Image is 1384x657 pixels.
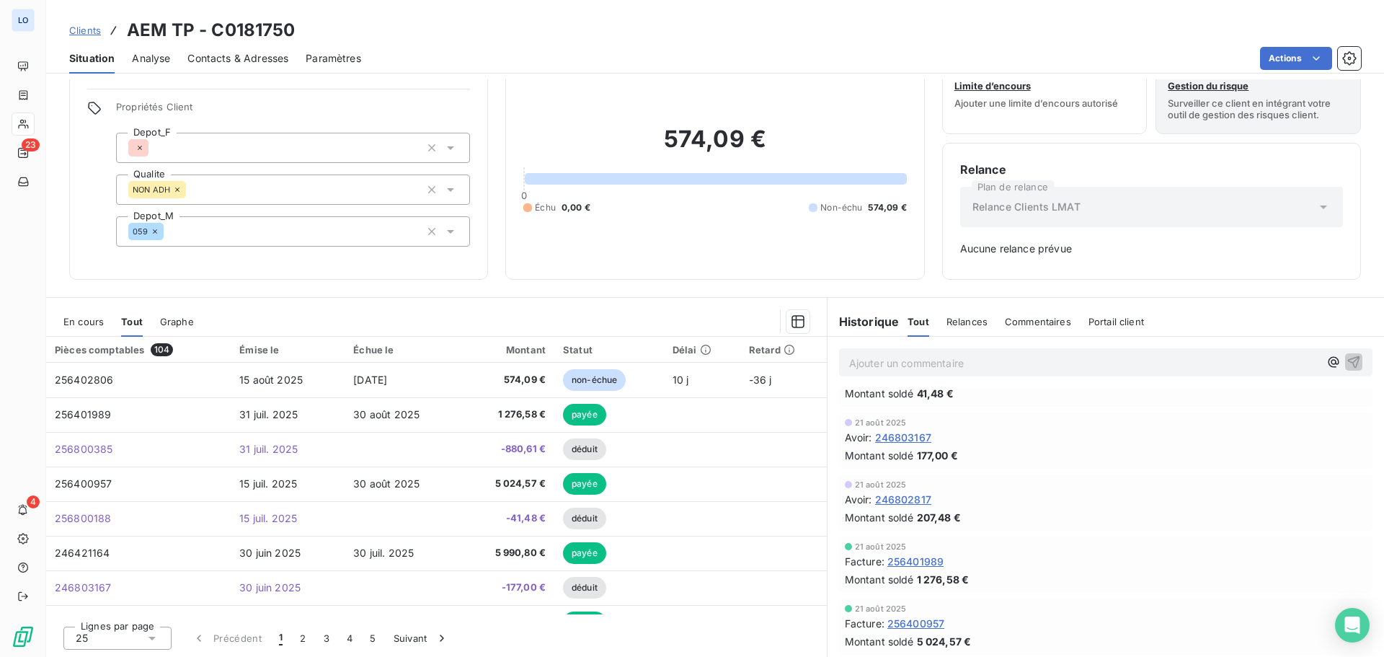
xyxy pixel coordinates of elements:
button: Suivant [385,623,458,653]
span: 059 [133,227,148,236]
span: 5 990,80 € [470,546,546,560]
span: Tout [908,316,929,327]
span: -41,48 € [470,511,546,526]
span: 207,48 € [917,510,961,525]
span: Avoir : [845,492,872,507]
span: 246421164 [55,547,110,559]
span: Commentaires [1005,316,1071,327]
span: 30 août 2025 [353,477,420,490]
div: Montant [470,344,546,356]
span: Échu [535,201,556,214]
div: Statut [563,344,655,356]
button: 1 [270,623,291,653]
span: Contacts & Adresses [187,51,288,66]
span: Gestion du risque [1168,80,1248,92]
span: 1 276,58 € [917,572,970,587]
span: Facture : [845,616,884,631]
button: Actions [1260,47,1332,70]
span: payée [563,612,606,633]
button: Gestion du risqueSurveiller ce client en intégrant votre outil de gestion des risques client. [1155,42,1361,134]
span: Relance Clients LMAT [972,200,1081,214]
span: 21 août 2025 [855,542,907,551]
span: Tout [121,316,143,327]
span: 177,00 € [917,448,958,463]
span: Paramètres [306,51,361,66]
h6: Historique [828,313,900,330]
span: 104 [151,343,173,356]
span: 30 août 2025 [353,408,420,420]
span: NON ADH [133,185,170,194]
h3: AEM TP - C0181750 [127,17,296,43]
span: 1 [279,631,283,645]
span: -880,61 € [470,442,546,457]
span: Non-échu [820,201,862,214]
div: Open Intercom Messenger [1335,608,1370,643]
span: Relances [946,316,988,327]
button: Limite d’encoursAjouter une limite d’encours autorisé [942,42,1148,134]
span: Analyse [132,51,170,66]
span: 256401989 [55,408,111,420]
span: Ajouter une limite d’encours autorisé [954,97,1118,109]
button: 5 [361,623,384,653]
span: Montant soldé [845,572,914,587]
span: 574,09 € [470,373,546,387]
span: 21 août 2025 [855,604,907,613]
span: 41,48 € [917,386,954,401]
span: 21 août 2025 [855,480,907,489]
span: 15 juil. 2025 [239,477,297,490]
span: 0 [521,190,527,201]
input: Ajouter une valeur [148,141,160,154]
span: 30 juil. 2025 [353,547,414,559]
span: payée [563,404,606,425]
span: 4 [27,495,40,508]
span: 23 [22,138,40,151]
span: [DATE] [353,374,387,386]
span: 25 [76,631,88,645]
div: Émise le [239,344,336,356]
span: Propriétés Client [116,101,470,121]
span: 21 août 2025 [855,418,907,427]
span: 15 juil. 2025 [239,512,297,524]
a: Clients [69,23,101,38]
span: déduit [563,577,606,599]
span: Portail client [1088,316,1144,327]
span: 30 juin 2025 [239,547,301,559]
span: 246802817 [875,492,931,507]
span: -177,00 € [470,581,546,595]
button: Précédent [183,623,270,653]
input: Ajouter une valeur [186,183,198,196]
span: déduit [563,508,606,529]
h2: 574,09 € [523,125,906,168]
img: Logo LeanPay [12,625,35,648]
span: Avoir : [845,430,872,445]
h6: Relance [960,161,1343,178]
div: Délai [673,344,732,356]
a: 23 [12,141,34,164]
span: 246803167 [55,581,111,594]
span: 256800385 [55,443,112,455]
div: Échue le [353,344,453,356]
span: En cours [63,316,104,327]
span: Montant soldé [845,634,914,649]
span: 31 juil. 2025 [239,408,298,420]
span: 256401989 [887,554,944,569]
span: Clients [69,25,101,36]
span: Graphe [160,316,194,327]
span: déduit [563,438,606,460]
span: 31 juil. 2025 [239,443,298,455]
span: -36 j [749,374,772,386]
span: 0,00 € [562,201,590,214]
span: non-échue [563,369,626,391]
button: 2 [291,623,314,653]
input: Ajouter une valeur [164,225,175,238]
span: Montant soldé [845,510,914,525]
div: Pièces comptables [55,343,222,356]
span: 256402806 [55,374,113,386]
span: Montant soldé [845,448,914,463]
span: 5 024,57 € [917,634,972,649]
span: 10 j [673,374,689,386]
span: 256800188 [55,512,111,524]
span: Montant soldé [845,386,914,401]
span: Situation [69,51,115,66]
span: 246803167 [875,430,931,445]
